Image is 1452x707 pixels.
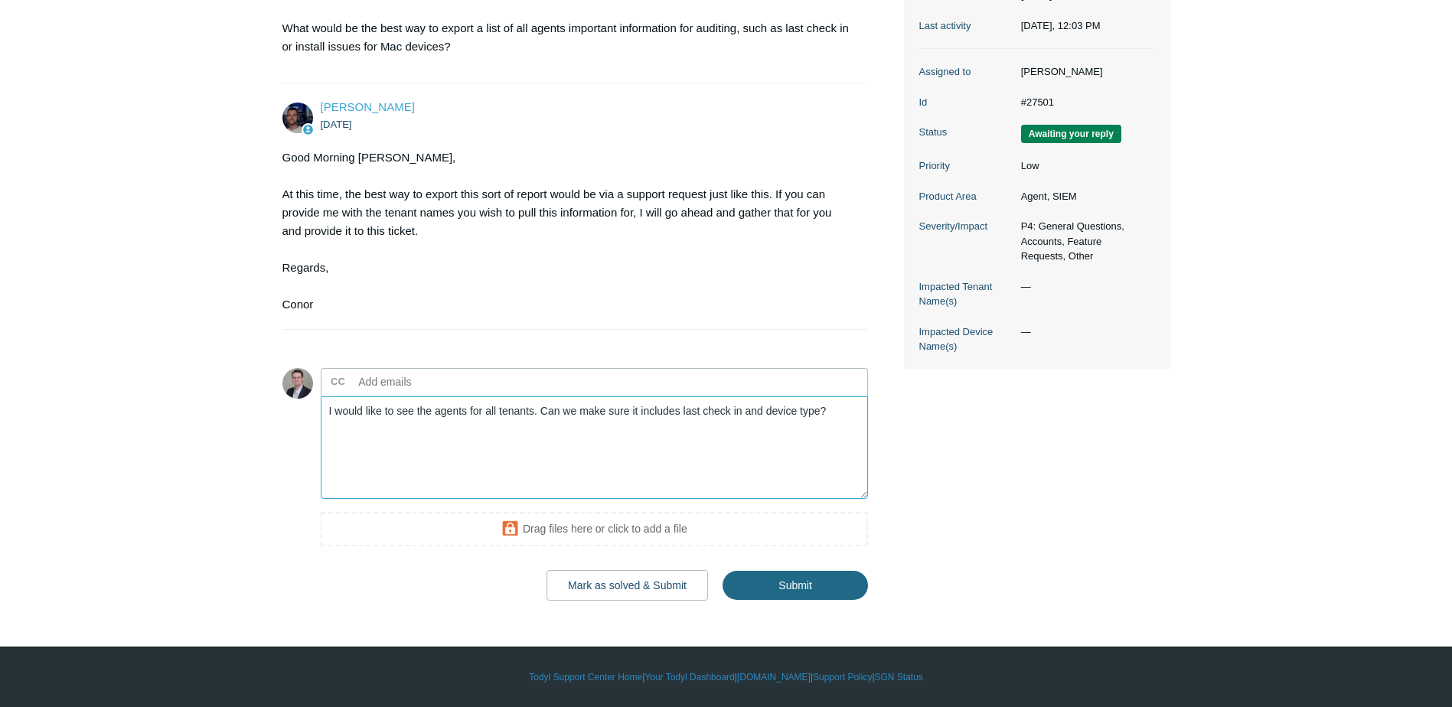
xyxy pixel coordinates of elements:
label: CC [331,370,345,393]
a: Support Policy [813,670,872,684]
div: Good Morning [PERSON_NAME], At this time, the best way to export this sort of report would be via... [282,148,853,314]
button: Mark as solved & Submit [547,570,708,601]
span: Connor Davis [321,100,415,113]
dt: Last activity [919,18,1013,34]
dt: Status [919,125,1013,140]
a: [PERSON_NAME] [321,100,415,113]
dt: Priority [919,158,1013,174]
dd: [PERSON_NAME] [1013,64,1155,80]
dt: Id [919,95,1013,110]
input: Add emails [353,370,517,393]
a: Your Todyl Dashboard [644,670,734,684]
div: | | | | [282,670,1170,684]
textarea: Add your reply [321,396,869,500]
dd: — [1013,279,1155,295]
a: Todyl Support Center Home [529,670,642,684]
span: We are waiting for you to respond [1021,125,1121,143]
input: Submit [723,571,868,600]
dd: Agent, SIEM [1013,189,1155,204]
dd: #27501 [1013,95,1155,110]
time: 08/18/2025, 11:44 [321,119,352,130]
a: [DOMAIN_NAME] [737,670,811,684]
dd: Low [1013,158,1155,174]
dt: Impacted Device Name(s) [919,324,1013,354]
p: What would be the best way to export a list of all agents important information for auditing, suc... [282,19,853,56]
dd: — [1013,324,1155,340]
dt: Assigned to [919,64,1013,80]
dd: P4: General Questions, Accounts, Feature Requests, Other [1013,219,1155,264]
dt: Product Area [919,189,1013,204]
a: SGN Status [875,670,923,684]
dt: Severity/Impact [919,219,1013,234]
dt: Impacted Tenant Name(s) [919,279,1013,309]
time: 08/20/2025, 12:03 [1021,20,1101,31]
